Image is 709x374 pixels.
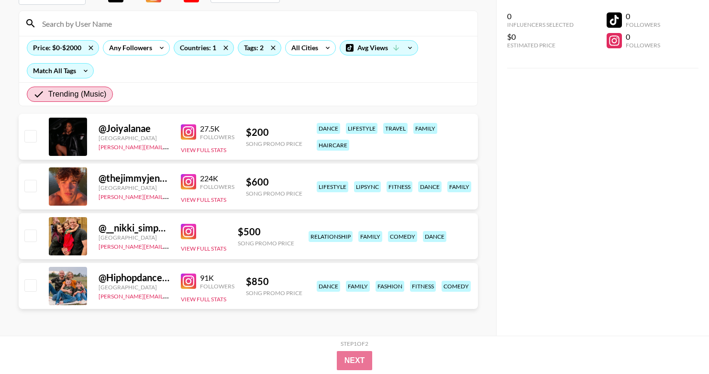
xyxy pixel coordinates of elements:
[200,273,234,283] div: 91K
[317,123,340,134] div: dance
[99,142,286,151] a: [PERSON_NAME][EMAIL_ADDRESS][PERSON_NAME][DOMAIN_NAME]
[626,42,660,49] div: Followers
[246,126,302,138] div: $ 200
[181,174,196,189] img: Instagram
[309,231,353,242] div: relationship
[174,41,233,55] div: Countries: 1
[387,181,412,192] div: fitness
[181,124,196,140] img: Instagram
[346,123,377,134] div: lifestyle
[507,42,574,49] div: Estimated Price
[346,281,370,292] div: family
[27,64,93,78] div: Match All Tags
[317,281,340,292] div: dance
[238,41,281,55] div: Tags: 2
[358,231,382,242] div: family
[354,181,381,192] div: lipsync
[337,351,373,370] button: Next
[388,231,417,242] div: comedy
[36,16,472,31] input: Search by User Name
[200,283,234,290] div: Followers
[200,174,234,183] div: 224K
[99,272,169,284] div: @ Hiphopdancer06
[383,123,408,134] div: travel
[99,134,169,142] div: [GEOGRAPHIC_DATA]
[341,340,368,347] div: Step 1 of 2
[99,191,286,200] a: [PERSON_NAME][EMAIL_ADDRESS][PERSON_NAME][DOMAIN_NAME]
[246,289,302,297] div: Song Promo Price
[200,133,234,141] div: Followers
[48,88,107,100] span: Trending (Music)
[413,123,437,134] div: family
[181,274,196,289] img: Instagram
[200,183,234,190] div: Followers
[99,291,240,300] a: [PERSON_NAME][EMAIL_ADDRESS][DOMAIN_NAME]
[442,281,471,292] div: comedy
[418,181,442,192] div: dance
[246,190,302,197] div: Song Promo Price
[99,122,169,134] div: @ Joiyalanae
[626,32,660,42] div: 0
[246,140,302,147] div: Song Promo Price
[410,281,436,292] div: fitness
[99,284,169,291] div: [GEOGRAPHIC_DATA]
[181,146,226,154] button: View Full Stats
[286,41,320,55] div: All Cities
[181,224,196,239] img: Instagram
[99,184,169,191] div: [GEOGRAPHIC_DATA]
[246,176,302,188] div: $ 600
[238,240,294,247] div: Song Promo Price
[99,172,169,184] div: @ thejimmyjensen
[181,296,226,303] button: View Full Stats
[626,21,660,28] div: Followers
[661,326,698,363] iframe: Drift Widget Chat Controller
[376,281,404,292] div: fashion
[423,231,446,242] div: dance
[99,222,169,234] div: @ __nikki_simpson__
[317,181,348,192] div: lifestyle
[626,11,660,21] div: 0
[99,241,240,250] a: [PERSON_NAME][EMAIL_ADDRESS][DOMAIN_NAME]
[246,275,302,287] div: $ 850
[317,140,349,151] div: haircare
[340,41,418,55] div: Avg Views
[181,245,226,252] button: View Full Stats
[507,21,574,28] div: Influencers Selected
[99,234,169,241] div: [GEOGRAPHIC_DATA]
[181,196,226,203] button: View Full Stats
[103,41,154,55] div: Any Followers
[507,32,574,42] div: $0
[507,11,574,21] div: 0
[238,226,294,238] div: $ 500
[447,181,471,192] div: family
[200,124,234,133] div: 27.5K
[27,41,99,55] div: Price: $0-$2000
